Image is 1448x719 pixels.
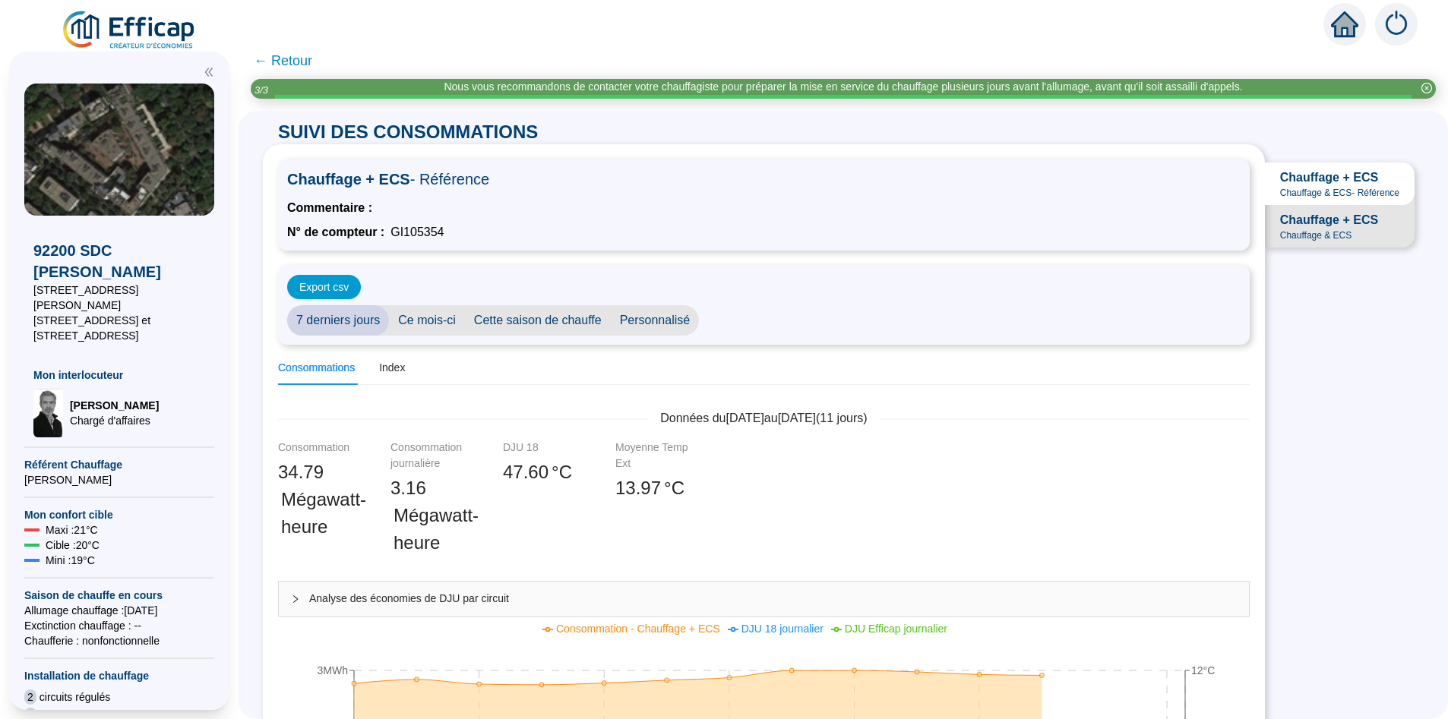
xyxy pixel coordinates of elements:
[70,413,159,428] span: Chargé d'affaires
[291,594,300,604] span: collapsed
[394,502,479,557] span: Mégawatt-heure
[278,440,354,456] div: Consommation
[24,689,36,705] span: 2
[389,305,465,336] span: Ce mois-ci
[24,472,214,487] span: [PERSON_NAME]
[24,603,214,618] span: Allumage chauffage : [DATE]
[24,633,214,648] span: Chaufferie : non fonctionnelle
[287,223,384,241] span: N° de compteur :
[400,478,425,498] span: .16
[523,462,549,482] span: .60
[263,121,553,142] span: SUIVI DES CONSOMMATIONS
[33,282,205,313] span: [STREET_ADDRESS][PERSON_NAME]
[40,689,110,705] span: circuits régulés
[410,171,490,188] span: - Référence
[46,522,98,538] span: Maxi : 21 °C
[299,462,324,482] span: .79
[287,275,361,299] button: Export csv
[318,664,348,676] tspan: 3MWh
[278,360,355,376] div: Consommations
[24,507,214,522] span: Mon confort cible
[287,305,389,336] span: 7 derniers jours
[1280,229,1352,241] span: Chauffage & ECS
[61,9,198,52] img: efficap energie logo
[1191,664,1215,676] tspan: 12°C
[255,84,268,96] i: 3 / 3
[664,475,684,502] span: °C
[741,623,824,635] span: DJU 18 journalier
[281,486,366,541] span: Mégawatt-heure
[287,199,372,217] span: Commentaire :
[70,398,159,413] span: [PERSON_NAME]
[503,440,579,456] div: DJU 18
[46,538,100,553] span: Cible : 20 °C
[309,591,1237,607] span: Analyse des économies de DJU par circuit
[279,582,1249,617] div: Analyse des économies de DJU par circuit
[287,169,1241,190] span: Chauffage + ECS
[204,67,214,77] span: double-left
[24,668,214,683] span: Installation de chauffage
[33,313,205,343] span: [STREET_ADDRESS] et [STREET_ADDRESS]
[1421,83,1432,93] span: close-circle
[556,623,720,635] span: Consommation - Chauffage + ECS
[33,389,64,437] img: Chargé d'affaires
[552,459,572,486] span: °C
[24,457,214,472] span: Référent Chauffage
[444,79,1242,95] div: Nous vous recommandons de contacter votre chauffagiste pour préparer la mise en service du chauff...
[390,223,444,241] span: GI105354
[1331,11,1358,38] span: home
[254,50,312,71] span: ← Retour
[1375,3,1418,46] img: alerts
[845,623,947,635] span: DJU Efficap journalier
[615,478,636,498] span: 13
[1280,211,1378,229] span: Chauffage + ECS
[33,240,205,282] span: 92200 SDC [PERSON_NAME]
[465,305,611,336] span: Cette saison de chauffe
[33,367,205,383] span: Mon interlocuteur
[1280,169,1378,187] span: Chauffage + ECS
[390,478,400,498] span: 3
[390,440,466,471] div: Consommation journalière
[648,409,879,427] span: Données du [DATE] au [DATE] ( 11 jours)
[379,360,405,376] div: Index
[299,279,349,295] span: Export csv
[615,440,691,471] div: Moyenne Temp Ext
[611,305,700,336] span: Personnalisé
[503,462,523,482] span: 47
[1280,187,1399,199] span: Chauffage & ECS - Référence
[46,553,95,568] span: Mini : 19 °C
[636,478,661,498] span: .97
[278,462,299,482] span: 34
[24,588,214,603] span: Saison de chauffe en cours
[24,618,214,633] span: Exctinction chauffage : --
